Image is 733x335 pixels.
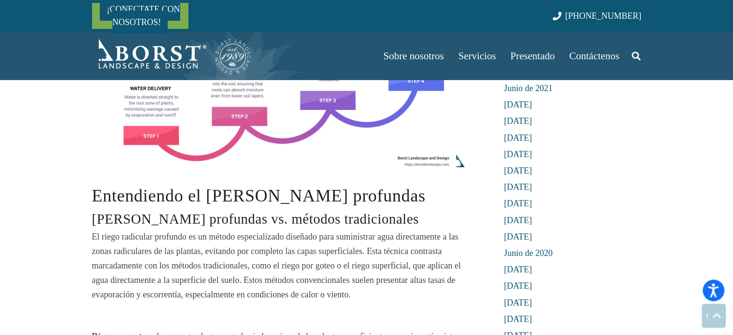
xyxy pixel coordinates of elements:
[92,186,426,205] font: Entendiendo el [PERSON_NAME] profundas
[503,32,562,80] a: Presentado
[504,133,532,143] a: [DATE]
[504,314,532,324] a: [DATE]
[504,265,532,274] a: [DATE]
[626,44,646,68] a: Buscar
[504,298,532,308] a: [DATE]
[504,116,532,126] a: [DATE]
[458,50,496,62] font: Servicios
[504,215,532,225] a: [DATE]
[376,32,451,80] a: Sobre nosotros
[510,50,555,62] font: Presentado
[504,281,532,291] a: [DATE]
[504,149,532,159] a: [DATE]
[383,50,443,62] font: Sobre nosotros
[92,211,419,227] font: [PERSON_NAME] profundas vs. métodos tradicionales
[451,32,503,80] a: Servicios
[565,11,641,21] font: [PHONE_NUMBER]
[504,248,553,258] a: Junio ​​de 2020
[569,50,619,62] font: Contáctenos
[702,304,726,328] a: Volver arriba
[504,83,553,93] a: Junio ​​de 2021
[562,32,626,80] a: Contáctenos
[107,4,180,27] font: ¡CONECTATE CON NOSOTROS!
[504,199,532,208] a: [DATE]
[504,182,532,192] a: [DATE]
[504,100,532,109] a: [DATE]
[504,166,532,175] a: [DATE]
[553,11,641,21] a: [PHONE_NUMBER]
[92,37,252,75] a: Logotipo de Borst
[504,232,532,241] a: [DATE]
[92,232,461,299] font: El riego radicular profundo es un método especializado diseñado para suministrar agua directament...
